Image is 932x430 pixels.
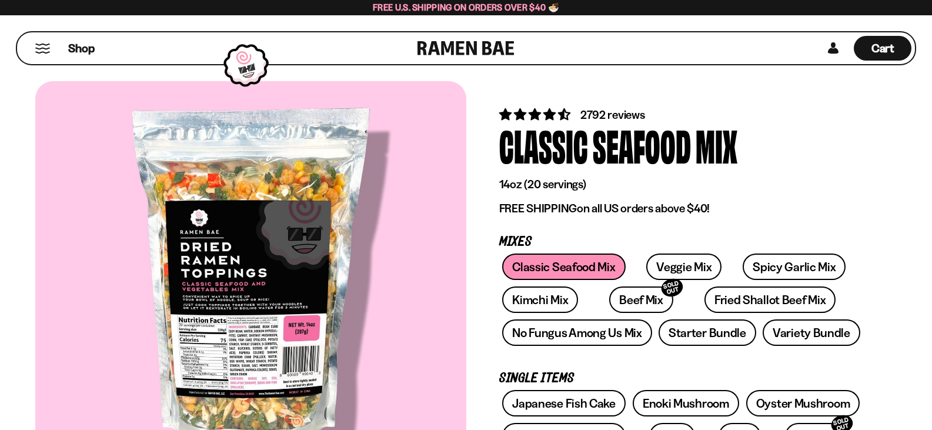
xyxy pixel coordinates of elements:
[763,319,860,346] a: Variety Bundle
[580,108,645,122] span: 2792 reviews
[593,123,691,167] div: Seafood
[609,286,673,313] a: Beef MixSOLD OUT
[696,123,737,167] div: Mix
[704,286,836,313] a: Fried Shallot Beef Mix
[499,123,588,167] div: Classic
[68,41,95,56] span: Shop
[499,201,864,216] p: on all US orders above $40!
[68,36,95,61] a: Shop
[499,201,577,215] strong: FREE SHIPPING
[35,44,51,54] button: Mobile Menu Trigger
[854,32,911,64] a: Cart
[502,286,578,313] a: Kimchi Mix
[502,319,652,346] a: No Fungus Among Us Mix
[499,236,864,248] p: Mixes
[499,373,864,384] p: Single Items
[633,390,739,416] a: Enoki Mushroom
[373,2,559,13] span: Free U.S. Shipping on Orders over $40 🍜
[502,390,626,416] a: Japanese Fish Cake
[659,319,756,346] a: Starter Bundle
[499,107,573,122] span: 4.68 stars
[743,254,846,280] a: Spicy Garlic Mix
[659,276,685,299] div: SOLD OUT
[646,254,721,280] a: Veggie Mix
[499,177,864,192] p: 14oz (20 servings)
[871,41,894,55] span: Cart
[746,390,860,416] a: Oyster Mushroom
